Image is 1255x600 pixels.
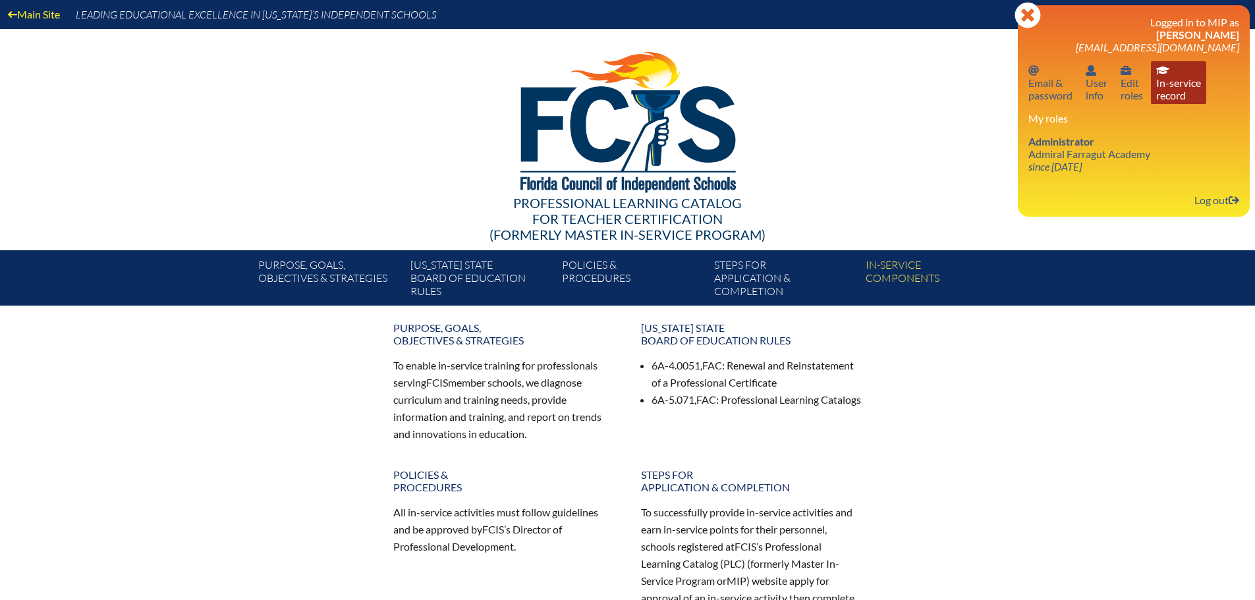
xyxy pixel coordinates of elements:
[1028,16,1239,53] h3: Logged in to MIP as
[1028,160,1082,173] i: since [DATE]
[696,393,716,406] span: FAC
[3,5,65,23] a: Main Site
[1189,191,1244,209] a: Log outLog out
[727,574,746,587] span: MIP
[253,256,404,306] a: Purpose, goals,objectives & strategies
[633,316,870,352] a: [US_STATE] StateBoard of Education rules
[1028,135,1094,148] span: Administrator
[1023,61,1078,104] a: Email passwordEmail &password
[1151,61,1206,104] a: In-service recordIn-servicerecord
[652,357,862,391] li: 6A-4.0051, : Renewal and Reinstatement of a Professional Certificate
[1229,195,1239,205] svg: Log out
[482,523,504,535] span: FCIS
[491,29,764,209] img: FCISlogo221.eps
[860,256,1012,306] a: In-servicecomponents
[385,316,623,352] a: Purpose, goals,objectives & strategies
[393,357,615,442] p: To enable in-service training for professionals serving member schools, we diagnose curriculum an...
[1023,132,1156,175] a: Administrator Admiral Farragut Academy since [DATE]
[652,391,862,408] li: 6A-5.071, : Professional Learning Catalogs
[426,376,448,389] span: FCIS
[385,463,623,499] a: Policies &Procedures
[735,540,756,553] span: FCIS
[702,359,722,371] span: FAC
[1076,41,1239,53] span: [EMAIL_ADDRESS][DOMAIN_NAME]
[723,557,742,570] span: PLC
[393,504,615,555] p: All in-service activities must follow guidelines and be approved by ’s Director of Professional D...
[633,463,870,499] a: Steps forapplication & completion
[1086,65,1096,76] svg: User info
[1156,65,1169,76] svg: In-service record
[1028,65,1039,76] svg: Email password
[1115,61,1148,104] a: User infoEditroles
[557,256,708,306] a: Policies &Procedures
[1028,112,1239,124] h3: My roles
[1015,2,1041,28] svg: Close
[405,256,557,306] a: [US_STATE] StateBoard of Education rules
[1121,65,1131,76] svg: User info
[248,195,1007,242] div: Professional Learning Catalog (formerly Master In-service Program)
[1080,61,1113,104] a: User infoUserinfo
[1156,28,1239,41] span: [PERSON_NAME]
[532,211,723,227] span: for Teacher Certification
[709,256,860,306] a: Steps forapplication & completion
